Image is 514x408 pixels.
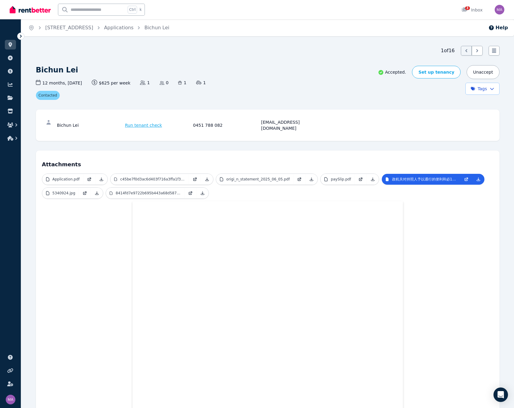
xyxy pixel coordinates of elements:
[472,174,484,185] a: Download Attachment
[196,188,209,199] a: Download Attachment
[53,191,75,196] p: 5340924.jpg
[104,25,134,30] a: Applications
[226,177,290,182] p: origi_n_statement_2025_06_05.pdf
[95,174,107,185] a: Download Attachment
[331,177,351,182] p: paySlip.pdf
[293,174,305,185] a: Open in new Tab
[441,47,455,54] span: 1 of 16
[92,80,131,86] span: $625 per week
[178,80,186,86] span: 1
[367,174,379,185] a: Download Attachment
[10,5,51,14] img: RentBetter
[355,174,367,185] a: Open in new Tab
[21,19,177,36] nav: Breadcrumb
[196,80,206,86] span: 1
[460,174,472,185] a: Open in new Tab
[140,80,150,86] span: 1
[128,6,137,14] span: Ctrl
[201,174,213,185] a: Download Attachment
[42,188,79,199] a: 5340924.jpg
[36,91,60,100] span: Contacted
[471,86,487,92] span: Tags
[125,122,162,128] span: Run tenant check
[189,174,201,185] a: Open in new Tab
[91,188,103,199] a: Download Attachment
[160,80,169,86] span: 0
[120,177,185,182] p: c45be7f0d3ac6d403f716a3ffa1f38e.jpg
[116,191,181,196] p: 8414fd7e9722b695b443a68d587ff08.jpg
[495,5,504,14] img: Matthew
[216,174,293,185] a: origi_n_statement_2025_06_05.pdf
[6,395,15,404] img: Matthew
[465,83,500,95] button: Tags
[57,119,123,131] div: Bichun Lei
[139,7,142,12] span: k
[83,174,95,185] a: Open in new Tab
[488,24,508,31] button: Help
[261,119,327,131] div: [EMAIL_ADDRESS][DOMAIN_NAME]
[392,177,457,182] p: 政机关对持照人予以通行的便利和必1.pdf
[79,188,91,199] a: Open in new Tab
[412,66,461,78] a: Set up tenancy
[378,69,406,75] p: Accepted.
[110,174,189,185] a: c45be7f0d3ac6d403f716a3ffa1f38e.jpg
[36,80,82,86] span: 12 months , [DATE]
[467,65,499,79] button: Unaccept
[321,174,355,185] a: paySlip.pdf
[184,188,196,199] a: Open in new Tab
[305,174,318,185] a: Download Attachment
[193,119,260,131] div: 0451 788 082
[465,6,470,10] span: 3
[36,65,78,75] h1: Bichun Lei
[42,157,493,169] h4: Attachments
[42,174,83,185] a: Application.pdf
[493,387,508,402] div: Open Intercom Messenger
[382,174,460,185] a: 政机关对持照人予以通行的便利和必1.pdf
[53,177,80,182] p: Application.pdf
[144,25,169,30] a: Bichun Lei
[106,188,184,199] a: 8414fd7e9722b695b443a68d587ff08.jpg
[45,25,93,30] a: [STREET_ADDRESS]
[461,7,483,13] div: Inbox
